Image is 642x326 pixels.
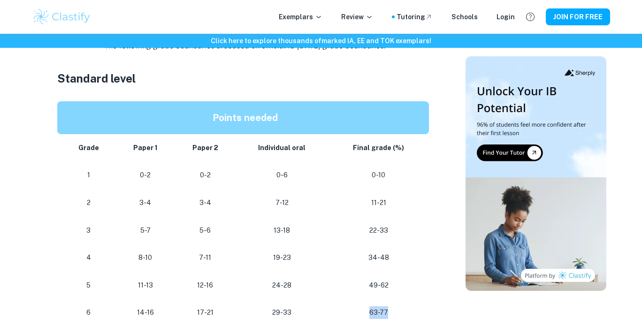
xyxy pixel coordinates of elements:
p: 7-11 [182,251,228,264]
strong: Individual oral [258,144,306,152]
p: 63-77 [336,306,421,319]
i: The following grade boundaries are [104,41,386,50]
p: 49-62 [336,279,421,292]
p: Review [341,12,373,22]
p: 13-18 [243,224,321,237]
p: 19-23 [243,251,321,264]
p: 8-10 [123,251,167,264]
p: 7-12 [243,197,321,209]
p: 1 [69,169,108,182]
span: based on official IB [DATE] grade boundaries. [228,41,386,50]
strong: Grade [78,144,99,152]
p: 6 [69,306,108,319]
p: 22-33 [336,224,421,237]
p: 0-2 [123,169,167,182]
h6: Click here to explore thousands of marked IA, EE and TOK exemplars ! [2,36,640,46]
a: Login [497,12,515,22]
p: 11-21 [336,197,421,209]
p: 3 [69,224,108,237]
img: Clastify logo [32,8,92,26]
p: 3-4 [182,197,228,209]
strong: Paper 2 [192,144,218,152]
p: 34-48 [336,251,421,264]
strong: Final grade (%) [353,144,404,152]
button: Help and Feedback [522,9,538,25]
img: Thumbnail [466,56,606,291]
button: JOIN FOR FREE [546,8,610,25]
p: 5-6 [182,224,228,237]
a: Schools [451,12,478,22]
h3: Standard level [57,70,433,87]
p: 0-2 [182,169,228,182]
p: 17-21 [182,306,228,319]
a: Tutoring [397,12,433,22]
p: Exemplars [279,12,322,22]
p: 0-6 [243,169,321,182]
p: 14-16 [123,306,167,319]
strong: Paper 1 [133,144,158,152]
p: 2 [69,197,108,209]
p: 29-33 [243,306,321,319]
p: 24-28 [243,279,321,292]
p: 12-16 [182,279,228,292]
p: 0-10 [336,169,421,182]
p: 3-4 [123,197,167,209]
p: 5 [69,279,108,292]
p: 5-7 [123,224,167,237]
strong: Points needed [213,112,278,123]
p: 11-13 [123,279,167,292]
p: 4 [69,251,108,264]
